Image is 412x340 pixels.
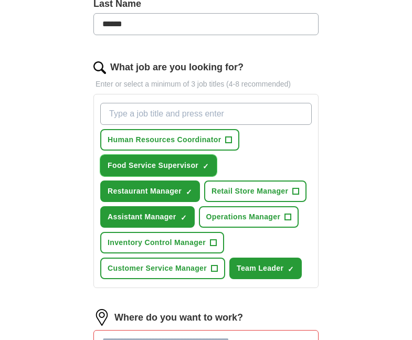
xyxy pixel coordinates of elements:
span: Retail Store Manager [212,186,288,197]
label: Where do you want to work? [114,311,243,325]
span: Inventory Control Manager [108,237,206,248]
p: Enter or select a minimum of 3 job titles (4-8 recommended) [93,79,319,90]
span: Customer Service Manager [108,263,207,274]
button: Food Service Supervisor✓ [100,155,217,176]
input: Type a job title and press enter [100,103,312,125]
span: Operations Manager [206,211,281,222]
span: ✓ [203,162,209,171]
button: Inventory Control Manager [100,232,224,253]
span: Team Leader [237,263,283,274]
span: Assistant Manager [108,211,176,222]
span: ✓ [288,265,294,273]
button: Retail Store Manager [204,180,307,202]
button: Human Resources Coordinator [100,129,239,151]
button: Assistant Manager✓ [100,206,194,228]
span: Food Service Supervisor [108,160,198,171]
button: Operations Manager [199,206,299,228]
label: What job are you looking for? [110,60,244,75]
span: ✓ [181,214,187,222]
button: Team Leader✓ [229,258,302,279]
button: Customer Service Manager [100,258,225,279]
img: search.png [93,61,106,74]
span: Human Resources Coordinator [108,134,221,145]
span: ✓ [186,188,192,196]
img: location.png [93,309,110,326]
span: Restaurant Manager [108,186,182,197]
button: Restaurant Manager✓ [100,180,200,202]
